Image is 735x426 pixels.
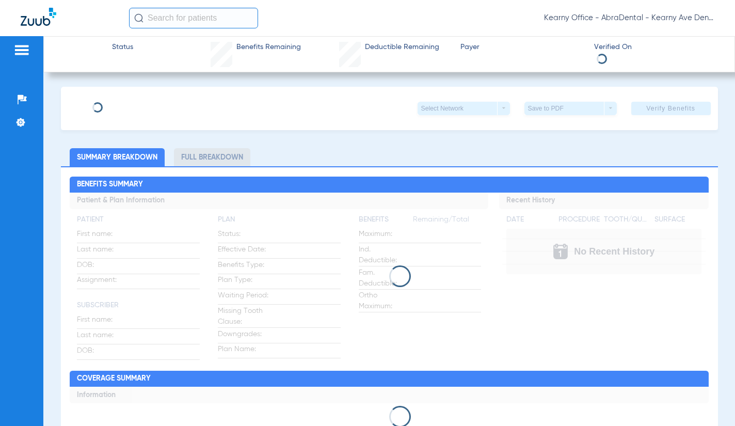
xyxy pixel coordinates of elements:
[21,8,56,26] img: Zuub Logo
[70,371,709,387] h2: Coverage Summary
[236,42,301,53] span: Benefits Remaining
[112,42,133,53] span: Status
[129,8,258,28] input: Search for patients
[544,13,714,23] span: Kearny Office - AbraDental - Kearny Ave Dental, LLC - Kearny General
[70,148,165,166] li: Summary Breakdown
[134,13,143,23] img: Search Icon
[365,42,439,53] span: Deductible Remaining
[460,42,585,53] span: Payer
[70,177,709,193] h2: Benefits Summary
[174,148,250,166] li: Full Breakdown
[13,44,30,56] img: hamburger-icon
[594,42,718,53] span: Verified On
